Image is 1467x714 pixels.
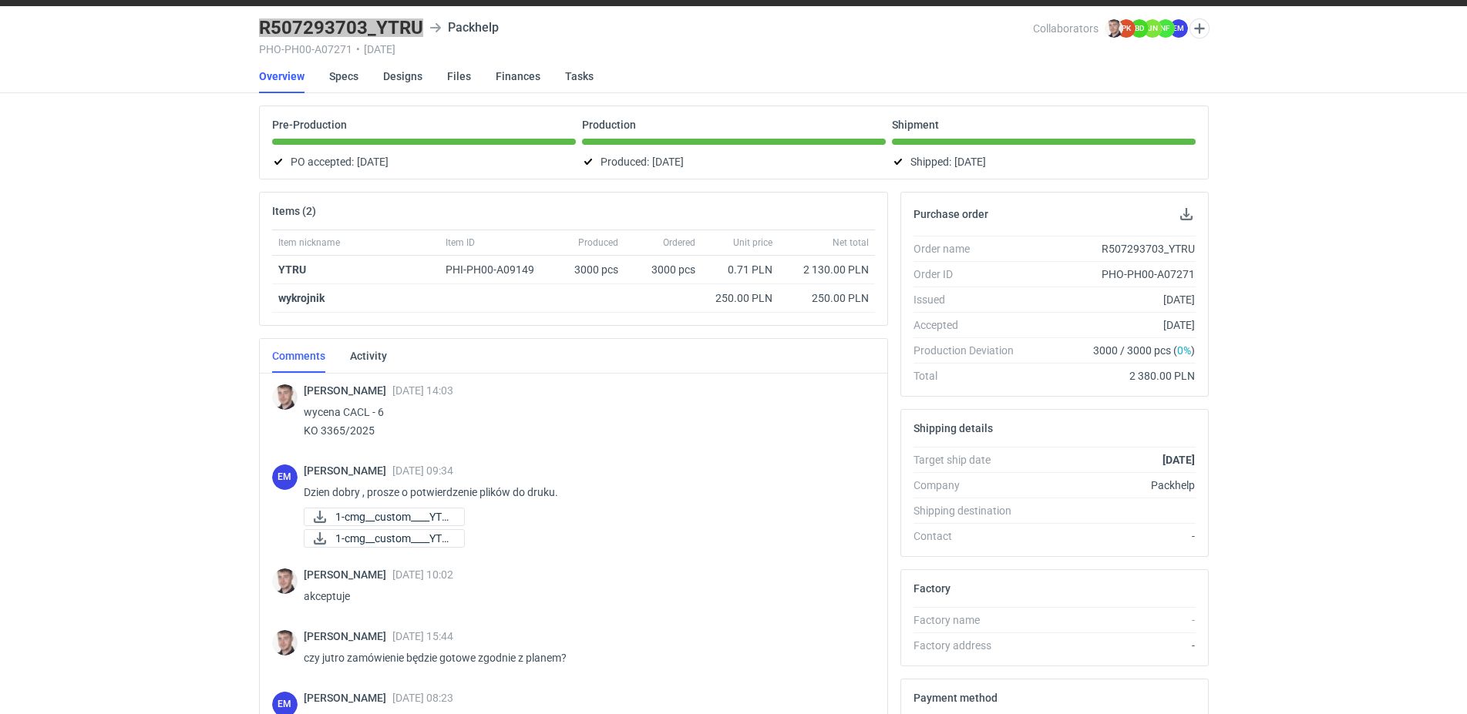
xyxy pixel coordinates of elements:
[733,236,772,249] span: Unit price
[914,317,1026,333] div: Accepted
[624,256,702,284] div: 3000 pcs
[304,508,458,526] div: 1-cmg__custom____YTRU__d0__oR507293703__v2.pdf-cmg__custom____YTRU__d0__oR507293703__v2_CG.p2.pdf
[278,292,325,304] strong: wykrojnik
[272,119,347,131] p: Pre-Production
[1026,612,1196,628] div: -
[892,119,939,131] p: Shipment
[350,339,387,373] a: Activity
[272,339,325,373] a: Comments
[1162,454,1195,466] strong: [DATE]
[272,464,298,490] figcaption: EM
[304,464,392,477] span: [PERSON_NAME]
[1026,528,1196,544] div: -
[578,236,618,249] span: Produced
[892,153,1196,171] div: Shipped:
[335,530,452,547] span: 1-cmg__custom____YTR...
[1026,368,1196,384] div: 2 380.00 PLN
[914,692,998,704] h2: Payment method
[304,630,392,642] span: [PERSON_NAME]
[304,568,392,581] span: [PERSON_NAME]
[914,343,1026,358] div: Production Deviation
[278,236,340,249] span: Item nickname
[914,241,1026,256] div: Order name
[1093,343,1195,358] span: 3000 / 3000 pcs ( )
[1177,344,1191,357] span: 0%
[383,59,422,93] a: Designs
[392,630,453,642] span: [DATE] 15:44
[1117,19,1136,38] figcaption: PK
[1169,19,1188,38] figcaption: EM
[335,508,452,525] span: 1-cmg__custom____YTR...
[356,43,360,55] span: •
[663,236,695,249] span: Ordered
[447,59,471,93] a: Files
[708,290,772,306] div: 250.00 PLN
[1026,638,1196,653] div: -
[1143,19,1162,38] figcaption: JN
[272,205,316,217] h2: Items (2)
[914,422,993,434] h2: Shipping details
[1189,18,1209,39] button: Edit collaborators
[1026,241,1196,256] div: R507293703_YTRU
[914,368,1026,384] div: Total
[914,638,1026,653] div: Factory address
[652,153,684,171] span: [DATE]
[1026,266,1196,282] div: PHO-PH00-A07271
[914,452,1026,468] div: Target ship date
[304,587,863,605] p: akceptuje
[1177,205,1196,223] button: Download PO
[392,568,453,581] span: [DATE] 10:02
[954,153,986,171] span: [DATE]
[914,528,1026,544] div: Contact
[272,568,298,594] div: Maciej Sikora
[914,478,1026,493] div: Company
[833,236,869,249] span: Net total
[496,59,540,93] a: Finances
[914,612,1026,628] div: Factory name
[304,692,392,704] span: [PERSON_NAME]
[582,153,886,171] div: Produced:
[357,153,389,171] span: [DATE]
[272,464,298,490] div: Ewelina Macek
[304,384,392,397] span: [PERSON_NAME]
[304,649,863,667] p: czy jutro zamówienie będzie gotowe zgodnie z planem?
[1026,478,1196,493] div: Packhelp
[304,529,465,548] a: 1-cmg__custom____YTR...
[785,262,869,277] div: 2 130.00 PLN
[1156,19,1175,38] figcaption: NF
[914,582,951,595] h2: Factory
[1130,19,1149,38] figcaption: BD
[914,266,1026,282] div: Order ID
[429,18,499,37] div: Packhelp
[304,529,458,548] div: 1-cmg__custom____YTRU__d0__oR507293703__v2.pdf-cmg__custom____YTRU__d0__oR507293703__v2_CG.p1.pdf
[914,292,1026,307] div: Issued
[272,384,298,410] img: Maciej Sikora
[1105,19,1123,38] img: Maciej Sikora
[392,384,453,397] span: [DATE] 14:03
[914,503,1026,518] div: Shipping destination
[329,59,358,93] a: Specs
[304,508,465,526] a: 1-cmg__custom____YTR...
[392,692,453,704] span: [DATE] 08:23
[278,263,306,276] strong: YTRU
[272,630,298,655] img: Maciej Sikora
[446,262,549,277] div: PHI-PH00-A09149
[272,153,576,171] div: PO accepted:
[446,236,475,249] span: Item ID
[565,59,594,93] a: Tasks
[1026,292,1196,307] div: [DATE]
[259,59,305,93] a: Overview
[304,483,863,501] p: Dzien dobry , prosze o potwierdzenie plików do druku.
[1033,22,1099,35] span: Collaborators
[708,262,772,277] div: 0.71 PLN
[555,256,624,284] div: 3000 pcs
[785,290,869,306] div: 250.00 PLN
[259,43,1033,55] div: PHO-PH00-A07271 [DATE]
[914,208,988,220] h2: Purchase order
[259,18,423,37] h3: R507293703_YTRU
[582,119,636,131] p: Production
[304,403,863,440] p: wycena CACL - 6 KO 3365/2025
[392,464,453,477] span: [DATE] 09:34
